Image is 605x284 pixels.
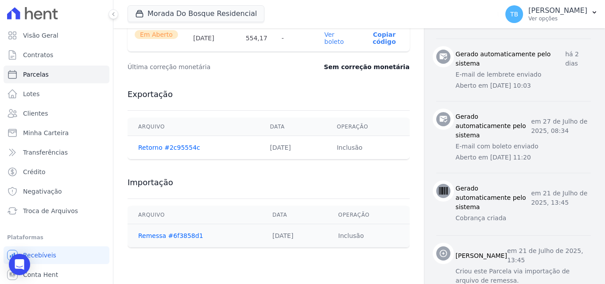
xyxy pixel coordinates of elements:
p: E-mail de lembrete enviado [456,70,591,79]
th: - [275,25,318,52]
a: Parcelas [4,66,109,83]
h3: Gerado automaticamente pelo sistema [456,112,531,140]
th: Operação [328,206,410,224]
span: Parcelas [23,70,49,79]
a: Minha Carteira [4,124,109,142]
a: Troca de Arquivos [4,202,109,220]
span: Contratos [23,51,53,59]
span: Negativação [23,187,62,196]
span: Conta Hent [23,270,58,279]
p: E-mail com boleto enviado [456,142,591,151]
p: em 21 de Julho de 2025, 13:45 [507,246,591,265]
td: Inclusão [326,136,409,160]
p: Aberto em [DATE] 10:03 [456,81,591,90]
h3: Exportação [128,89,410,100]
h3: Importação [128,177,410,188]
p: Cobrança criada [456,214,591,223]
h3: [PERSON_NAME] [456,251,507,261]
th: Arquivo [128,206,262,224]
a: Lotes [4,85,109,103]
a: Visão Geral [4,27,109,44]
span: Visão Geral [23,31,58,40]
dt: Última correção monetária [128,62,294,71]
a: Recebíveis [4,246,109,264]
p: [PERSON_NAME] [528,6,587,15]
th: Data [262,206,328,224]
button: Copiar código [366,31,403,45]
a: Clientes [4,105,109,122]
th: [DATE] [186,25,238,52]
button: TB [PERSON_NAME] Ver opções [498,2,605,27]
th: Operação [326,118,409,136]
span: Clientes [23,109,48,118]
button: Morada Do Bosque Residencial [128,5,264,22]
span: Troca de Arquivos [23,206,78,215]
span: Minha Carteira [23,128,69,137]
span: Crédito [23,167,46,176]
th: Data [259,118,326,136]
td: Inclusão [328,224,410,248]
p: Aberto em [DATE] 11:20 [456,153,591,162]
p: em 21 de Julho de 2025, 13:45 [531,189,591,207]
a: Ver boleto [324,31,344,45]
p: há 2 dias [565,50,591,68]
div: Open Intercom Messenger [9,254,30,275]
th: Arquivo [128,118,259,136]
a: Transferências [4,144,109,161]
div: Plataformas [7,232,106,243]
h3: Gerado automaticamente pelo sistema [456,50,566,68]
h3: Gerado automaticamente pelo sistema [456,184,531,212]
a: Remessa #6f3858d1 [138,232,203,239]
dd: Sem correção monetária [324,62,409,71]
a: Crédito [4,163,109,181]
th: 554,17 [239,25,275,52]
td: [DATE] [262,224,328,248]
p: em 27 de Julho de 2025, 08:34 [531,117,591,136]
a: Retorno #2c95554c [138,144,200,151]
span: Em Aberto [135,30,178,39]
p: Ver opções [528,15,587,22]
a: Contratos [4,46,109,64]
a: Negativação [4,183,109,200]
span: Recebíveis [23,251,56,260]
a: Conta Hent [4,266,109,284]
span: Transferências [23,148,68,157]
td: [DATE] [259,136,326,160]
span: Lotes [23,89,40,98]
span: TB [510,11,518,17]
